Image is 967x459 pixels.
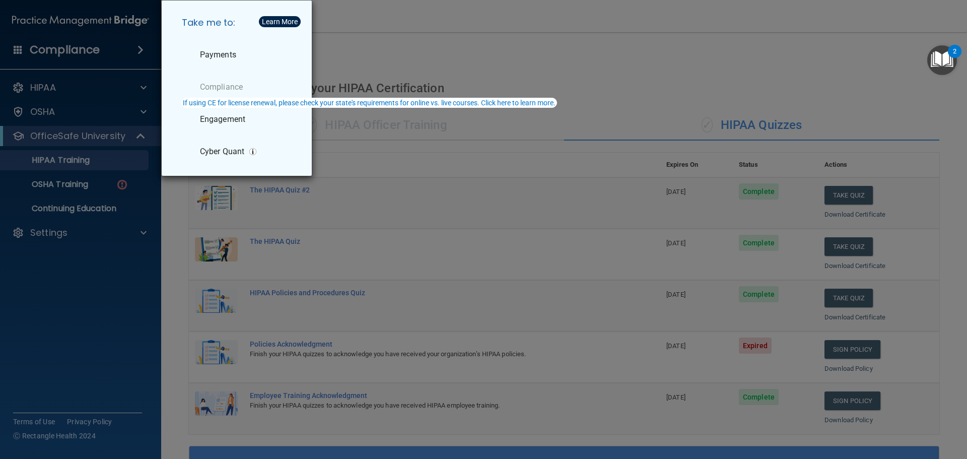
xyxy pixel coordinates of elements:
[174,9,304,37] h5: Take me to:
[953,51,956,64] div: 2
[183,99,556,106] div: If using CE for license renewal, please check your state's requirements for online vs. live cours...
[262,18,298,25] div: Learn More
[927,45,957,75] button: Open Resource Center, 2 new notifications
[181,98,557,108] button: If using CE for license renewal, please check your state's requirements for online vs. live cours...
[200,147,244,157] p: Cyber Quant
[174,41,304,69] a: Payments
[200,50,236,60] p: Payments
[174,105,304,134] a: Engagement
[259,16,301,27] button: Learn More
[200,114,245,124] p: Engagement
[174,138,304,166] a: Cyber Quant
[174,73,304,101] a: Compliance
